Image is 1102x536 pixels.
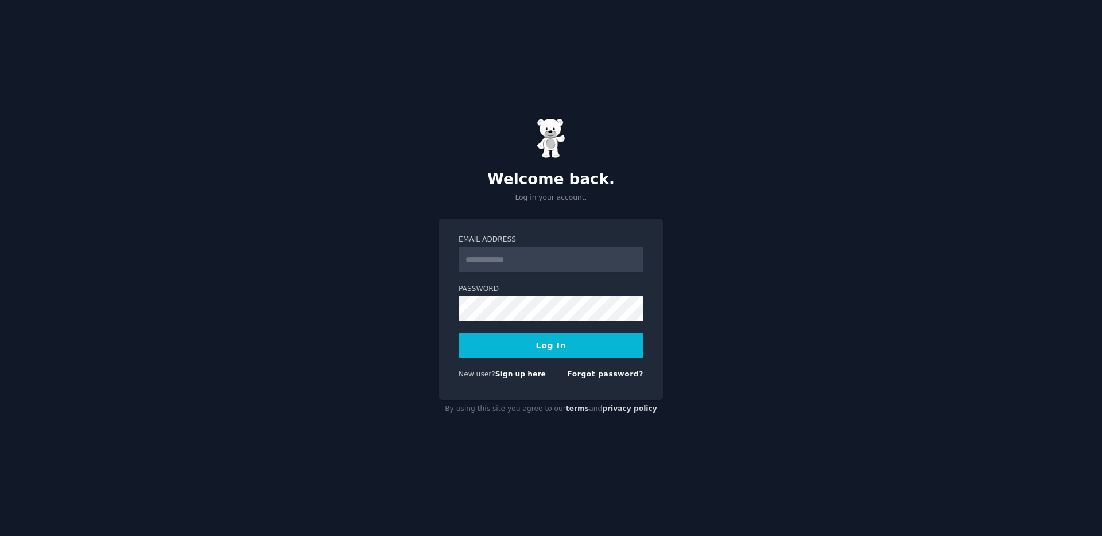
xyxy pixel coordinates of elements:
label: Password [459,284,643,294]
button: Log In [459,333,643,358]
a: terms [566,405,589,413]
span: New user? [459,370,495,378]
img: Gummy Bear [537,118,565,158]
a: privacy policy [602,405,657,413]
label: Email Address [459,235,643,245]
a: Forgot password? [567,370,643,378]
div: By using this site you agree to our and [439,400,663,418]
a: Sign up here [495,370,546,378]
p: Log in your account. [439,193,663,203]
h2: Welcome back. [439,170,663,189]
